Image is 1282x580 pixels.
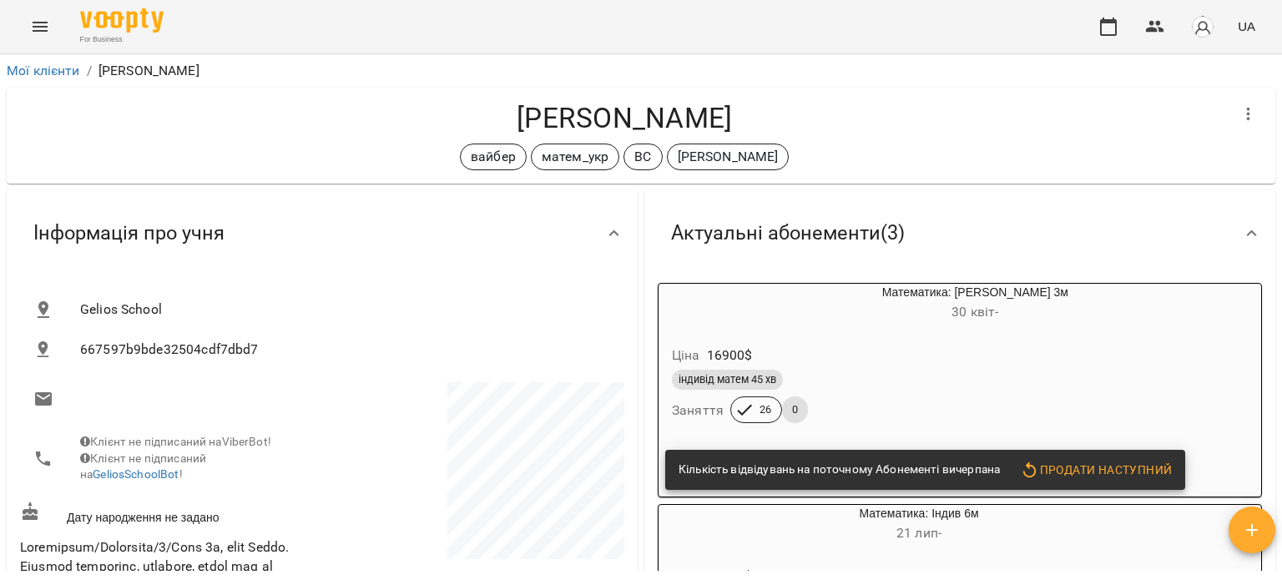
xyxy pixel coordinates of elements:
img: avatar_s.png [1191,15,1214,38]
h6: Заняття [672,399,724,422]
div: Кількість відвідувань на поточному Абонементі вичерпана [679,455,1000,485]
p: 16900 $ [707,345,753,366]
span: For Business [80,34,164,45]
div: Дату народження не задано [17,498,322,529]
span: Клієнт не підписаний на ViberBot! [80,435,271,448]
div: Математика: [PERSON_NAME] 3м [739,284,1212,324]
span: Gelios School [80,300,611,320]
span: 21 лип - [896,525,941,541]
span: індивід матем 45 хв [672,372,783,387]
li: / [87,61,92,81]
h4: [PERSON_NAME] [20,101,1229,135]
button: Продати наступний [1013,455,1179,485]
div: Математика: Індив 6м [739,505,1099,545]
div: Інформація про учня [7,190,638,276]
div: [PERSON_NAME] [667,144,790,170]
p: матем_укр [542,147,608,167]
a: Мої клієнти [7,63,80,78]
span: UA [1238,18,1255,35]
div: Математика: Індив 6м [659,505,739,545]
span: Інформація про учня [33,220,225,246]
p: ВС [634,147,651,167]
div: вайбер [460,144,527,170]
p: [PERSON_NAME] [98,61,199,81]
div: Актуальні абонементи(3) [644,190,1275,276]
div: ВС [623,144,662,170]
nav: breadcrumb [7,61,1275,81]
span: Продати наступний [1020,460,1172,480]
p: [PERSON_NAME] [678,147,779,167]
a: GeliosSchoolBot [93,467,179,481]
p: вайбер [471,147,516,167]
img: Voopty Logo [80,8,164,33]
span: 30 квіт - [951,304,998,320]
div: Математика: Індив 3м [659,284,739,324]
button: Menu [20,7,60,47]
span: Актуальні абонементи ( 3 ) [671,220,905,246]
span: 667597b9bde32504cdf7dbd7 [80,340,611,360]
span: Клієнт не підписаний на ! [80,451,206,482]
span: 26 [750,402,781,417]
button: Математика: [PERSON_NAME] 3м30 квіт- Ціна16900$індивід матем 45 хвЗаняття260 [659,284,1212,443]
h6: Ціна [672,344,700,367]
button: UA [1231,11,1262,42]
span: 0 [782,402,808,417]
div: матем_укр [531,144,619,170]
